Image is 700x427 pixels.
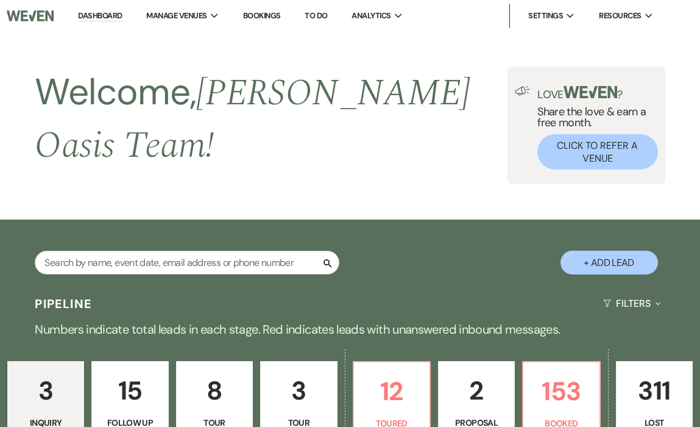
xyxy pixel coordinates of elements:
[361,371,422,412] p: 12
[146,10,207,22] span: Manage Venues
[268,370,329,411] p: 3
[15,370,76,411] p: 3
[35,295,92,312] h3: Pipeline
[624,370,685,411] p: 311
[531,371,592,412] p: 153
[599,10,641,22] span: Resources
[35,251,339,274] input: Search by name, event date, email address or phone number
[35,66,507,171] h2: Welcome,
[598,287,665,320] button: Filters
[35,65,470,174] span: [PERSON_NAME] Oasis Team !
[305,10,327,21] a: To Do
[99,370,160,411] p: 15
[530,86,657,170] div: Share the love & earn a free month.
[528,10,563,22] span: Settings
[7,3,54,29] img: Weven Logo
[537,134,657,170] button: Click to Refer a Venue
[352,10,391,22] span: Analytics
[537,86,657,100] p: Love ?
[560,251,658,274] button: + Add Lead
[78,10,122,22] a: Dashboard
[515,86,530,96] img: loud-speaker-illustration.svg
[184,370,245,411] p: 8
[243,10,281,21] a: Bookings
[446,370,507,411] p: 2
[564,86,618,98] img: weven-logo-green.svg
